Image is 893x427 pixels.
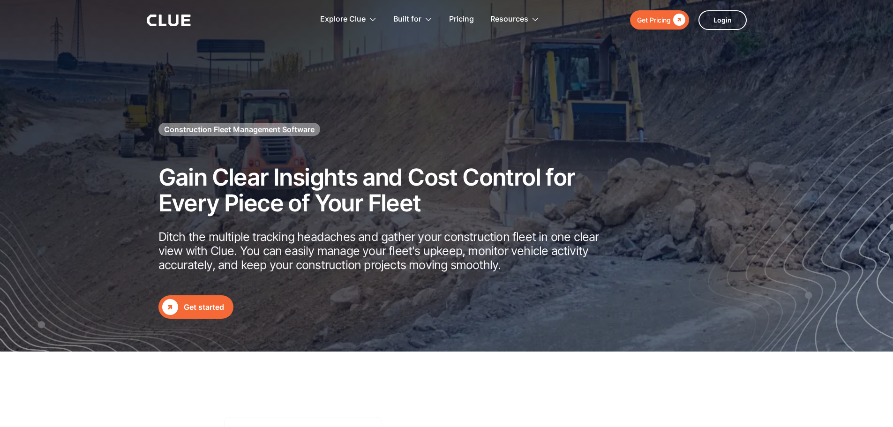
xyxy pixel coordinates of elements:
div: Resources [490,5,528,34]
h2: Gain Clear Insights and Cost Control for Every Piece of Your Fleet [158,165,604,216]
a: Pricing [449,5,474,34]
div: Get started [184,301,224,313]
img: Construction fleet management software [686,74,893,352]
a: Get started [158,295,233,319]
a: Login [698,10,747,30]
h1: Construction Fleet Management Software [164,124,315,135]
div: Explore Clue [320,5,377,34]
div: Built for [393,5,421,34]
div:  [162,299,178,315]
div:  [671,14,685,26]
a: Get Pricing [630,10,689,30]
div: Resources [490,5,540,34]
div: Built for [393,5,433,34]
div: Get Pricing [637,14,671,26]
div: Explore Clue [320,5,366,34]
p: Ditch the multiple tracking headaches and gather your construction fleet in one clear view with C... [158,230,604,272]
